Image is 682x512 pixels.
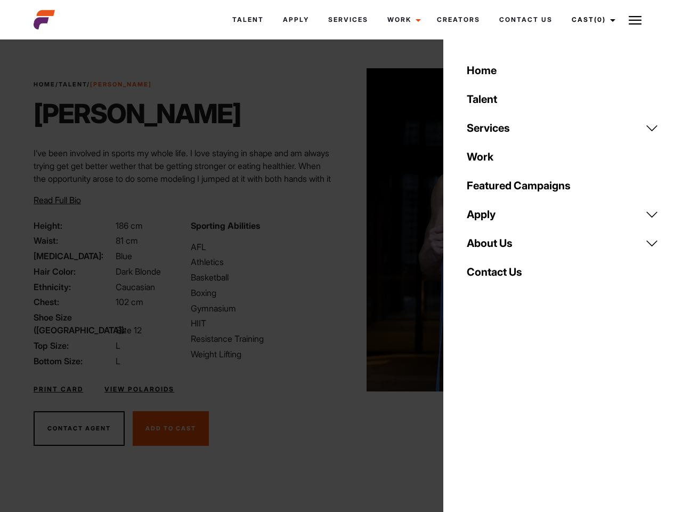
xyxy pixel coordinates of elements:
[460,56,665,85] a: Home
[460,85,665,114] a: Talent
[460,258,665,286] a: Contact Us
[191,348,335,361] li: Weight Lifting
[104,385,174,394] a: View Polaroids
[427,5,490,34] a: Creators
[191,286,335,299] li: Boxing
[90,81,152,88] strong: [PERSON_NAME]
[191,220,260,231] strong: Sporting Abilities
[460,114,665,142] a: Services
[34,147,335,236] p: I’ve been involved in sports my whole life. I love staying in shape and am always trying get get ...
[191,332,335,345] li: Resistance Training
[34,311,113,337] span: Shoe Size ([GEOGRAPHIC_DATA]):
[116,235,138,246] span: 81 cm
[34,265,113,278] span: Hair Color:
[116,282,155,292] span: Caucasian
[594,15,606,23] span: (0)
[378,5,427,34] a: Work
[34,234,113,247] span: Waist:
[34,339,113,352] span: Top Size:
[34,219,113,232] span: Height:
[34,98,241,130] h1: [PERSON_NAME]
[145,425,196,432] span: Add To Cast
[34,195,81,205] span: Read Full Bio
[116,356,120,366] span: L
[34,81,55,88] a: Home
[116,340,120,351] span: L
[34,355,113,367] span: Bottom Size:
[34,250,113,262] span: [MEDICAL_DATA]:
[629,14,642,27] img: Burger icon
[34,9,55,30] img: cropped-aefm-brand-fav-22-square.png
[133,411,209,446] button: Add To Cast
[34,385,83,394] a: Print Card
[319,5,378,34] a: Services
[562,5,622,34] a: Cast(0)
[490,5,562,34] a: Contact Us
[460,142,665,171] a: Work
[34,295,113,308] span: Chest:
[34,194,81,206] button: Read Full Bio
[191,271,335,284] li: Basketball
[116,297,143,307] span: 102 cm
[116,251,132,261] span: Blue
[116,220,143,231] span: 186 cm
[34,80,152,89] span: / /
[59,81,87,88] a: Talent
[460,200,665,229] a: Apply
[116,266,161,277] span: Dark Blonde
[273,5,319,34] a: Apply
[460,229,665,258] a: About Us
[191,317,335,330] li: HIIT
[223,5,273,34] a: Talent
[34,411,125,446] button: Contact Agent
[34,281,113,293] span: Ethnicity:
[191,255,335,268] li: Athletics
[460,171,665,200] a: Featured Campaigns
[116,325,142,335] span: Size 12
[191,241,335,253] li: AFL
[191,302,335,315] li: Gymnasium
